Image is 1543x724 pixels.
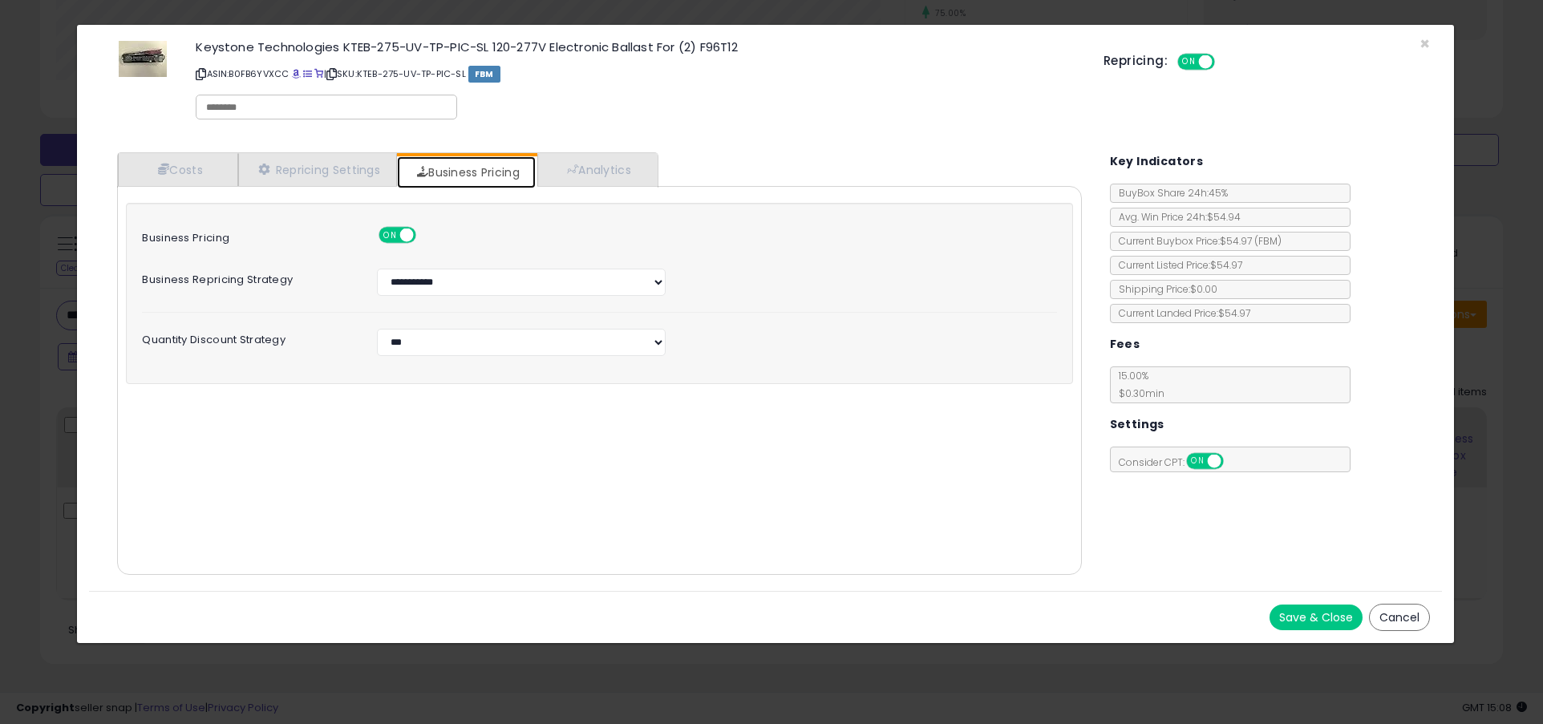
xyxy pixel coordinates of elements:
a: Business Pricing [397,156,536,188]
span: OFF [1213,55,1238,69]
span: OFF [1221,455,1246,468]
span: Current Landed Price: $54.97 [1111,306,1250,320]
span: 15.00 % [1111,369,1164,400]
a: Your listing only [314,67,323,80]
span: Avg. Win Price 24h: $54.94 [1111,210,1241,224]
span: ON [1179,55,1199,69]
span: ( FBM ) [1254,234,1282,248]
h3: Keystone Technologies KTEB-275-UV-TP-PIC-SL 120-277V Electronic Ballast For (2) F96T12 [196,41,1079,53]
span: ON [380,229,400,242]
h5: Repricing: [1104,55,1168,67]
h5: Fees [1110,334,1140,354]
span: $0.30 min [1111,386,1164,400]
a: BuyBox page [292,67,301,80]
span: × [1419,32,1430,55]
label: Quantity Discount Strategy [130,329,365,346]
span: ON [1188,455,1208,468]
h5: Settings [1110,415,1164,435]
a: Costs [118,153,238,186]
a: Analytics [537,153,656,186]
span: OFF [413,229,439,242]
a: All offer listings [303,67,312,80]
span: Current Listed Price: $54.97 [1111,258,1242,272]
h5: Key Indicators [1110,152,1204,172]
span: $54.97 [1220,234,1282,248]
p: ASIN: B0FB6YVXCC | SKU: KTEB-275-UV-TP-PIC-SL [196,61,1079,87]
button: Cancel [1369,604,1430,631]
label: Business Pricing [130,227,365,244]
span: Shipping Price: $0.00 [1111,282,1217,296]
img: 3151SEpglaL._SL60_.jpg [119,41,167,77]
span: FBM [468,66,500,83]
button: Save & Close [1270,605,1363,630]
label: Business Repricing Strategy [130,269,365,285]
span: Current Buybox Price: [1111,234,1282,248]
span: Consider CPT: [1111,455,1245,469]
span: BuyBox Share 24h: 45% [1111,186,1228,200]
a: Repricing Settings [238,153,397,186]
